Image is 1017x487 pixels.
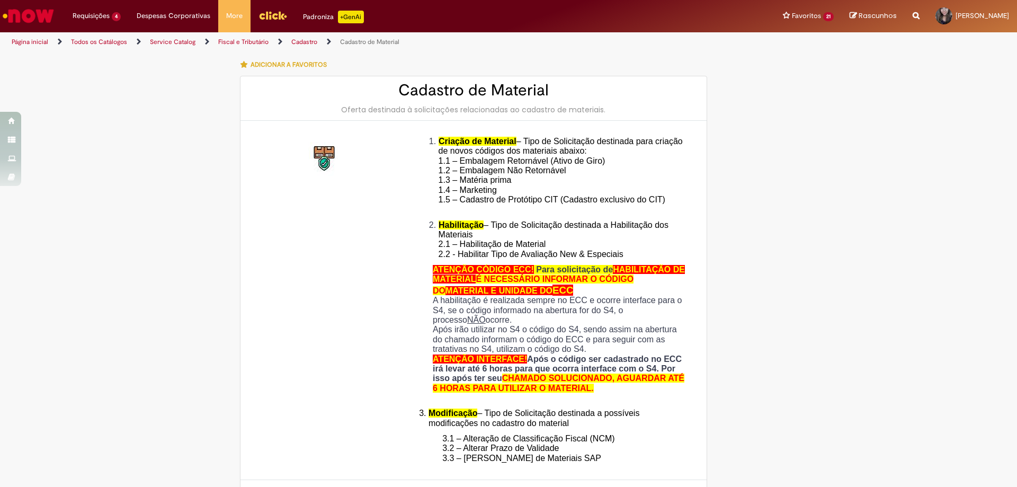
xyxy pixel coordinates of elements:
span: 3.1 – Alteração de Classificação Fiscal (NCM) 3.2 – Alterar Prazo de Validade 3.3 – [PERSON_NAME]... [442,434,614,463]
span: [PERSON_NAME] [956,11,1009,20]
span: – Tipo de Solicitação destinada a Habilitação dos Materiais 2.1 – Habilitação de Material 2.2 - H... [439,220,668,259]
span: Habilitação [439,220,484,229]
a: Cadastro [291,38,317,46]
span: 21 [823,12,834,21]
a: Service Catalog [150,38,195,46]
span: Favoritos [792,11,821,21]
a: Rascunhos [850,11,897,21]
a: Todos os Catálogos [71,38,127,46]
p: Após irão utilizar no S4 o código do S4, sendo assim na abertura do chamado informam o código do ... [433,325,688,354]
a: Cadastro de Material [340,38,399,46]
span: ATENÇÃO CÓDIGO ECC! [433,265,534,274]
ul: Trilhas de página [8,32,670,52]
span: Despesas Corporativas [137,11,210,21]
img: click_logo_yellow_360x200.png [258,7,287,23]
span: MATERIAL E UNIDADE DO [445,286,552,295]
img: Cadastro de Material [308,142,342,176]
span: ATENÇÃO INTERFACE! [433,355,527,364]
button: Adicionar a Favoritos [240,54,333,76]
span: É NECESSÁRIO INFORMAR O CÓDIGO DO [433,275,634,295]
div: Padroniza [303,11,364,23]
span: Requisições [73,11,110,21]
span: HABILITAÇÃO DE MATERIAL [433,265,685,284]
span: CHAMADO SOLUCIONADO, AGUARDAR ATÉ 6 HORAS PARA UTILIZAR O MATERIAL. [433,374,684,392]
span: Para solicitação de [536,265,613,274]
span: 4 [112,12,121,21]
span: Rascunhos [859,11,897,21]
u: NÃO [467,315,486,324]
span: Criação de Material [439,137,516,146]
h2: Cadastro de Material [251,82,696,99]
span: – Tipo de Solicitação destinada para criação de novos códigos dos materiais abaixo: 1.1 – Embalag... [439,137,683,214]
img: ServiceNow [1,5,56,26]
p: +GenAi [338,11,364,23]
div: Oferta destinada à solicitações relacionadas ao cadastro de materiais. [251,104,696,115]
p: A habilitação é realizada sempre no ECC e ocorre interface para o S4, se o código informado na ab... [433,296,688,325]
a: Página inicial [12,38,48,46]
strong: Após o código ser cadastrado no ECC irá levar até 6 horas para que ocorra interface com o S4. Por... [433,355,684,393]
li: – Tipo de Solicitação destinada a possíveis modificações no cadastro do material [429,409,688,428]
a: Fiscal e Tributário [218,38,269,46]
span: ECC [552,285,573,296]
span: Adicionar a Favoritos [251,60,327,69]
span: More [226,11,243,21]
span: Modificação [429,409,477,418]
